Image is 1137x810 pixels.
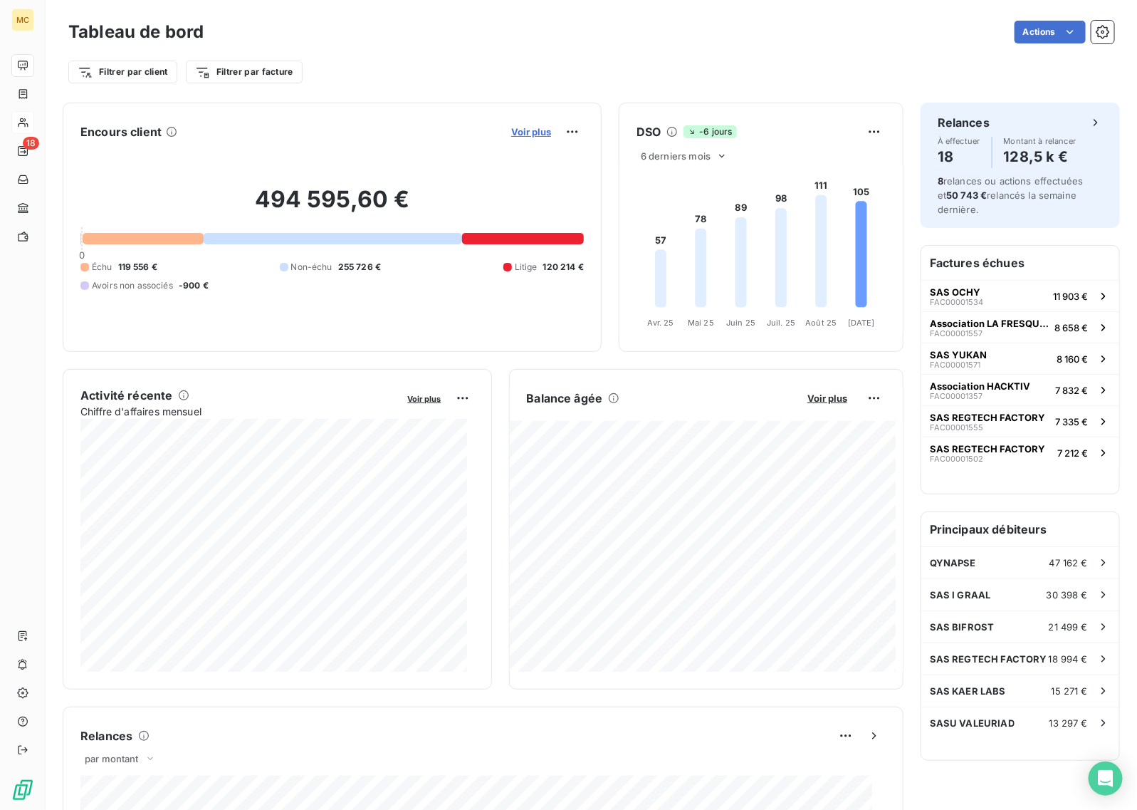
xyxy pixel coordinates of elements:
span: FAC00001571 [930,360,980,369]
span: Chiffre d'affaires mensuel [80,404,398,419]
span: 8 160 € [1057,353,1088,365]
span: -6 jours [683,125,736,138]
span: QYNAPSE [930,557,976,568]
span: SAS I GRAAL [930,589,991,601]
span: -900 € [179,279,209,292]
span: 11 903 € [1053,291,1088,302]
span: 30 398 € [1047,589,1088,601]
span: FAC00001557 [930,329,983,338]
span: FAC00001555 [930,423,983,432]
button: Association HACKTIVFAC000013577 832 € [921,374,1119,405]
span: Voir plus [511,126,551,137]
h6: DSO [636,123,661,140]
span: par montant [85,753,139,764]
span: 21 499 € [1049,621,1088,633]
span: FAC00001502 [930,455,983,463]
span: 7 832 € [1055,385,1088,396]
tspan: Août 25 [805,318,837,328]
span: 8 658 € [1054,322,1088,333]
button: Voir plus [507,125,555,138]
span: 255 726 € [338,261,381,274]
span: FAC00001534 [930,298,983,306]
span: 18 994 € [1049,653,1088,665]
h6: Encours client [80,123,162,140]
button: SAS REGTECH FACTORYFAC000015557 335 € [921,405,1119,437]
span: Association HACKTIV [930,380,1030,392]
div: MC [11,9,34,31]
h6: Factures échues [921,246,1119,280]
span: 13 297 € [1049,717,1088,729]
span: Voir plus [807,393,847,404]
span: 6 derniers mois [641,150,711,162]
tspan: Juil. 25 [767,318,795,328]
span: Non-échu [291,261,332,274]
span: Association LA FRESQUE DU CLIMAT [930,318,1049,329]
button: SAS OCHYFAC0000153411 903 € [921,280,1119,311]
button: Association LA FRESQUE DU CLIMATFAC000015578 658 € [921,311,1119,343]
h6: Relances [80,727,132,744]
span: 18 [23,137,39,150]
span: Voir plus [408,394,441,404]
span: relances ou actions effectuées et relancés la semaine dernière. [938,175,1084,215]
button: SAS YUKANFAC000015718 160 € [921,343,1119,374]
h6: Relances [938,114,990,131]
span: 47 162 € [1049,557,1088,568]
button: Voir plus [404,392,446,405]
span: 8 [938,175,943,187]
span: 119 556 € [118,261,157,274]
span: 15 271 € [1052,685,1088,697]
span: Montant à relancer [1004,137,1076,145]
h6: Principaux débiteurs [921,512,1119,546]
button: Actions [1015,21,1086,43]
span: 120 214 € [543,261,584,274]
span: 0 [79,249,85,261]
button: SAS REGTECH FACTORYFAC000015027 212 € [921,437,1119,468]
button: Filtrer par facture [186,61,303,83]
button: Voir plus [803,392,852,405]
tspan: Avr. 25 [648,318,674,328]
span: 7 335 € [1055,416,1088,427]
button: Filtrer par client [68,61,177,83]
img: Logo LeanPay [11,779,34,801]
h2: 494 595,60 € [80,185,584,228]
span: SASU VALEURIAD [930,717,1015,729]
span: SAS BIFROST [930,621,995,633]
tspan: [DATE] [848,318,875,328]
span: SAS OCHY [930,286,980,298]
span: SAS REGTECH FACTORY [930,412,1045,423]
span: SAS KAER LABS [930,685,1006,697]
span: SAS REGTECH FACTORY [930,443,1045,455]
tspan: Mai 25 [688,318,714,328]
h3: Tableau de bord [68,19,204,45]
h6: Balance âgée [527,390,603,407]
span: 7 212 € [1057,447,1088,459]
div: Open Intercom Messenger [1089,762,1123,796]
tspan: Juin 25 [726,318,755,328]
span: Litige [515,261,538,274]
span: Échu [92,261,112,274]
span: FAC00001357 [930,392,983,400]
h4: 18 [938,145,980,168]
span: SAS YUKAN [930,349,987,360]
h4: 128,5 k € [1004,145,1076,168]
span: SAS REGTECH FACTORY [930,653,1047,665]
h6: Activité récente [80,387,172,404]
span: Avoirs non associés [92,279,173,292]
span: 50 743 € [946,189,987,201]
span: À effectuer [938,137,980,145]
